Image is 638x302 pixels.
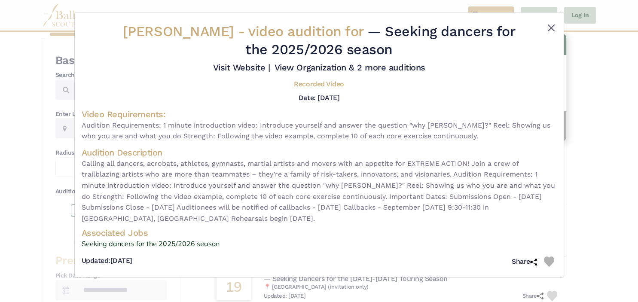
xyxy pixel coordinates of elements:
[82,227,557,238] h4: Associated Jobs
[248,23,363,40] span: video audition for
[213,62,270,73] a: Visit Website |
[82,256,132,265] h5: [DATE]
[82,158,557,224] span: Calling all dancers, acrobats, athletes, gymnasts, martial artists and movers with an appetite fo...
[82,120,557,142] span: Audition Requirements: 1 minute introduction video: Introduce yourself and answer the question "w...
[123,23,367,40] span: [PERSON_NAME] -
[82,238,557,250] a: Seeking dancers for the 2025/2026 season
[82,147,557,158] h4: Audition Description
[512,257,537,266] h5: Share
[245,23,515,58] span: — Seeking dancers for the 2025/2026 season
[275,62,425,73] a: View Organization & 2 more auditions
[82,109,166,119] span: Video Requirements:
[294,80,344,89] h5: Recorded Video
[82,256,110,265] span: Updated:
[299,94,339,102] h5: Date: [DATE]
[546,23,556,33] button: Close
